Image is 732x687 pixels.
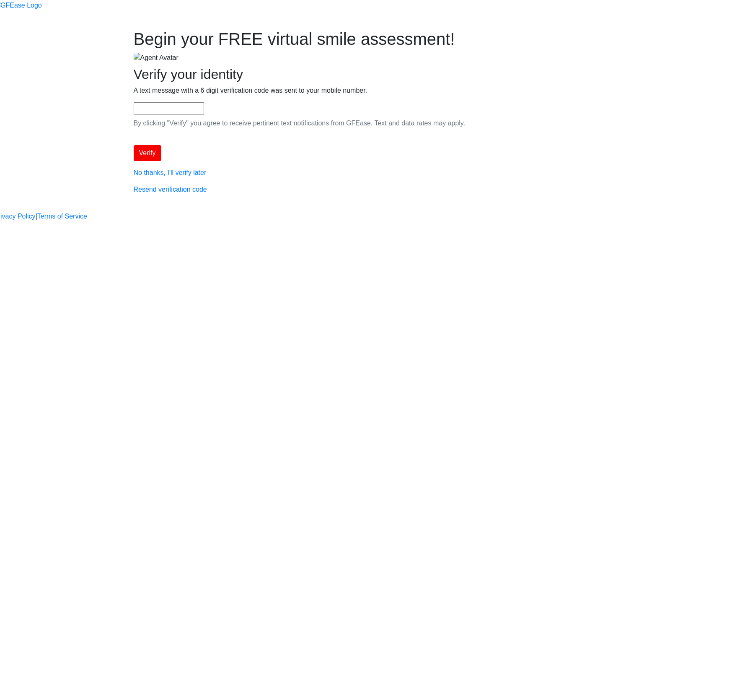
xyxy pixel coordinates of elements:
[134,86,599,96] p: A text message with a 6 digit verification code was sent to your mobile number.
[37,211,87,221] a: Terms of Service
[134,169,207,176] a: No thanks, I'll verify later
[134,53,178,63] img: Agent Avatar
[134,66,599,82] h2: Verify your identity
[134,118,599,128] p: By clicking "Verify" you agree to receive pertinent text notifications from GFEase. Text and data...
[134,145,161,161] button: Verify
[134,186,207,193] a: Resend verification code
[36,211,37,221] a: |
[134,29,599,49] h1: Begin your FREE virtual smile assessment!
